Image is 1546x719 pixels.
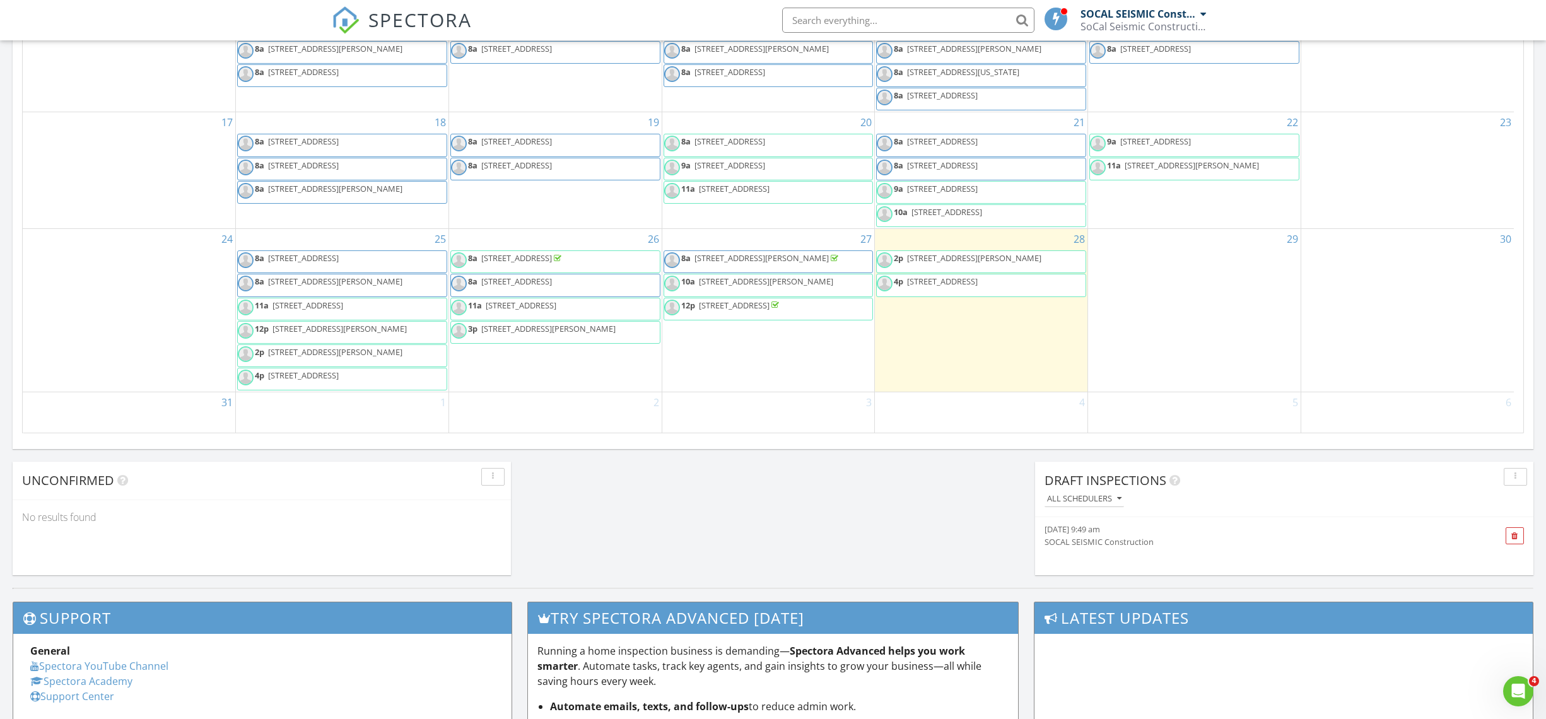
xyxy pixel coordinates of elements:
[894,183,980,194] a: 9a [STREET_ADDRESS]
[451,136,467,151] img: default-user-f0147aede5fd5fa78ca7ade42f37bd4542148d508eef1c3d3ea960f66861d68b.jpg
[236,112,449,229] td: Go to August 18, 2025
[23,229,236,392] td: Go to August 24, 2025
[550,699,1009,714] li: to reduce admin work.
[238,346,254,362] img: default-user-f0147aede5fd5fa78ca7ade42f37bd4542148d508eef1c3d3ea960f66861d68b.jpg
[237,321,447,344] a: 12p [STREET_ADDRESS][PERSON_NAME]
[450,134,660,156] a: 8a [STREET_ADDRESS]
[255,370,264,381] span: 4p
[468,323,477,334] span: 3p
[907,183,978,194] span: [STREET_ADDRESS]
[645,229,662,249] a: Go to August 26, 2025
[1045,472,1166,489] span: Draft Inspections
[237,298,447,320] a: 11a [STREET_ADDRESS]
[450,298,660,320] a: 11a [STREET_ADDRESS]
[876,250,1086,273] a: 2p [STREET_ADDRESS][PERSON_NAME]
[450,250,660,273] a: 8a [STREET_ADDRESS]
[876,134,1086,156] a: 8a [STREET_ADDRESS]
[664,160,680,175] img: default-user-f0147aede5fd5fa78ca7ade42f37bd4542148d508eef1c3d3ea960f66861d68b.jpg
[894,183,903,194] span: 9a
[237,250,447,273] a: 8a [STREET_ADDRESS]
[255,43,404,54] a: 8a [STREET_ADDRESS][PERSON_NAME]
[681,66,691,78] span: 8a
[877,252,893,268] img: default-user-f0147aede5fd5fa78ca7ade42f37bd4542148d508eef1c3d3ea960f66861d68b.jpg
[236,392,449,434] td: Go to September 1, 2025
[907,43,1041,54] span: [STREET_ADDRESS][PERSON_NAME]
[664,274,874,296] a: 10a [STREET_ADDRESS][PERSON_NAME]
[681,160,691,171] span: 9a
[238,66,254,82] img: default-user-f0147aede5fd5fa78ca7ade42f37bd4542148d508eef1c3d3ea960f66861d68b.jpg
[877,276,893,291] img: default-user-f0147aede5fd5fa78ca7ade42f37bd4542148d508eef1c3d3ea960f66861d68b.jpg
[911,206,982,218] span: [STREET_ADDRESS]
[13,500,511,534] div: No results found
[481,160,552,171] span: [STREET_ADDRESS]
[219,392,235,412] a: Go to August 31, 2025
[450,321,660,344] a: 3p [STREET_ADDRESS][PERSON_NAME]
[782,8,1034,33] input: Search everything...
[664,158,874,180] a: 9a [STREET_ADDRESS]
[1120,136,1191,147] span: [STREET_ADDRESS]
[699,300,770,311] span: [STREET_ADDRESS]
[1080,20,1207,33] div: SoCal Seismic Construction
[694,136,765,147] span: [STREET_ADDRESS]
[681,136,767,147] a: 8a [STREET_ADDRESS]
[237,368,447,390] a: 4p [STREET_ADDRESS]
[550,699,749,713] strong: Automate emails, texts, and follow-ups
[664,41,874,64] a: 8a [STREET_ADDRESS][PERSON_NAME]
[1090,136,1106,151] img: default-user-f0147aede5fd5fa78ca7ade42f37bd4542148d508eef1c3d3ea960f66861d68b.jpg
[448,112,662,229] td: Go to August 19, 2025
[268,252,339,264] span: [STREET_ADDRESS]
[255,323,269,334] span: 12p
[481,276,552,287] span: [STREET_ADDRESS]
[468,160,477,171] span: 8a
[368,6,472,33] span: SPECTORA
[451,252,467,268] img: default-user-f0147aede5fd5fa78ca7ade42f37bd4542148d508eef1c3d3ea960f66861d68b.jpg
[238,300,254,315] img: default-user-f0147aede5fd5fa78ca7ade42f37bd4542148d508eef1c3d3ea960f66861d68b.jpg
[894,136,980,147] a: 8a [STREET_ADDRESS]
[894,276,903,287] span: 4p
[1107,43,1193,54] a: 8a [STREET_ADDRESS]
[694,43,829,54] span: [STREET_ADDRESS][PERSON_NAME]
[268,346,402,358] span: [STREET_ADDRESS][PERSON_NAME]
[694,160,765,171] span: [STREET_ADDRESS]
[681,183,695,194] span: 11a
[1503,676,1533,706] iframe: Intercom live chat
[877,43,893,59] img: default-user-f0147aede5fd5fa78ca7ade42f37bd4542148d508eef1c3d3ea960f66861d68b.jpg
[255,160,264,171] span: 8a
[1497,229,1514,249] a: Go to August 30, 2025
[432,229,448,249] a: Go to August 25, 2025
[681,276,695,287] span: 10a
[481,136,552,147] span: [STREET_ADDRESS]
[468,252,477,264] span: 8a
[699,183,770,194] span: [STREET_ADDRESS]
[255,276,404,287] a: 8a [STREET_ADDRESS][PERSON_NAME]
[468,300,558,311] a: 11a [STREET_ADDRESS]
[1125,160,1259,171] span: [STREET_ADDRESS][PERSON_NAME]
[268,160,339,171] span: [STREET_ADDRESS]
[877,160,893,175] img: default-user-f0147aede5fd5fa78ca7ade42f37bd4542148d508eef1c3d3ea960f66861d68b.jpg
[681,252,841,264] a: 8a [STREET_ADDRESS][PERSON_NAME]
[664,64,874,87] a: 8a [STREET_ADDRESS]
[468,300,482,311] span: 11a
[219,112,235,132] a: Go to August 17, 2025
[894,206,908,218] span: 10a
[468,160,554,171] a: 8a [STREET_ADDRESS]
[894,206,984,218] a: 10a [STREET_ADDRESS]
[1045,491,1124,508] button: All schedulers
[1107,43,1116,54] span: 8a
[1107,160,1261,171] a: 11a [STREET_ADDRESS][PERSON_NAME]
[468,276,554,287] a: 8a [STREET_ADDRESS]
[1034,602,1533,633] h3: Latest Updates
[468,276,477,287] span: 8a
[694,252,829,264] span: [STREET_ADDRESS][PERSON_NAME]
[468,136,554,147] a: 8a [STREET_ADDRESS]
[681,136,691,147] span: 8a
[255,323,409,334] a: 12p [STREET_ADDRESS][PERSON_NAME]
[1120,43,1191,54] span: [STREET_ADDRESS]
[238,183,254,199] img: default-user-f0147aede5fd5fa78ca7ade42f37bd4542148d508eef1c3d3ea960f66861d68b.jpg
[30,689,114,703] a: Support Center
[451,323,467,339] img: default-user-f0147aede5fd5fa78ca7ade42f37bd4542148d508eef1c3d3ea960f66861d68b.jpg
[451,160,467,175] img: default-user-f0147aede5fd5fa78ca7ade42f37bd4542148d508eef1c3d3ea960f66861d68b.jpg
[877,66,893,82] img: default-user-f0147aede5fd5fa78ca7ade42f37bd4542148d508eef1c3d3ea960f66861d68b.jpg
[255,183,404,194] a: 8a [STREET_ADDRESS][PERSON_NAME]
[272,323,407,334] span: [STREET_ADDRESS][PERSON_NAME]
